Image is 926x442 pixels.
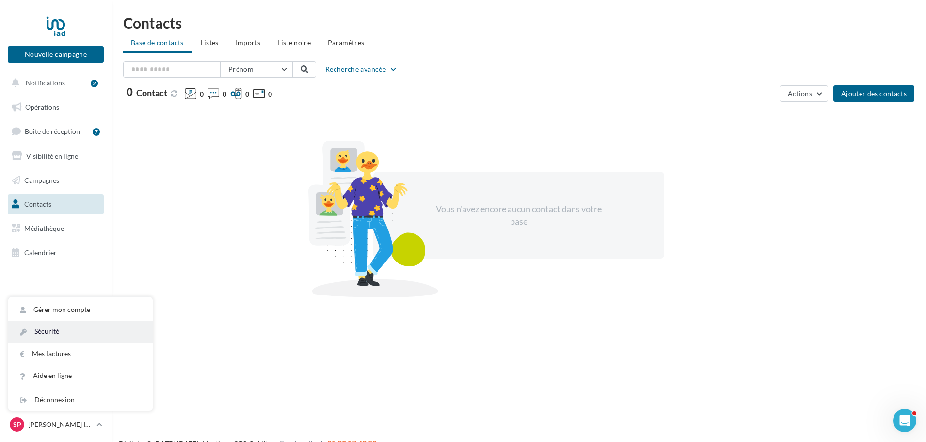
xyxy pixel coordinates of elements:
span: Notifications [26,79,65,87]
div: Déconnexion [8,389,153,411]
span: Liste noire [277,38,311,47]
a: Médiathèque [6,218,106,239]
span: Opérations [25,103,59,111]
span: 0 [223,89,226,99]
span: Actions [788,89,812,98]
span: Visibilité en ligne [26,152,78,160]
span: Imports [236,38,260,47]
a: Sp [PERSON_NAME] IAD [8,415,104,434]
iframe: Intercom live chat [893,409,916,432]
a: Mes factures [8,343,153,365]
span: Contact [136,87,167,98]
a: Calendrier [6,243,106,263]
button: Actions [780,85,828,102]
span: Sp [13,420,21,429]
span: Calendrier [24,248,57,257]
a: Aide en ligne [8,365,153,387]
span: Campagnes [24,176,59,184]
span: Paramètres [328,38,365,47]
span: Médiathèque [24,224,64,232]
div: 7 [93,128,100,136]
a: Boîte de réception7 [6,121,106,142]
span: 0 [245,89,249,99]
button: Ajouter des contacts [833,85,914,102]
h1: Contacts [123,16,914,30]
a: Contacts [6,194,106,214]
span: 0 [200,89,204,99]
a: Sécurité [8,321,153,343]
div: 2 [91,80,98,87]
span: 0 [127,87,133,98]
span: Contacts [24,200,51,208]
a: Gérer mon compte [8,299,153,321]
button: Prénom [220,61,293,78]
a: Opérations [6,97,106,117]
p: [PERSON_NAME] IAD [28,420,93,429]
button: Notifications 2 [6,73,102,93]
span: Prénom [228,65,254,73]
div: Vous n'avez encore aucun contact dans votre base [435,203,602,228]
a: Campagnes [6,170,106,191]
span: Boîte de réception [25,127,80,135]
button: Nouvelle campagne [8,46,104,63]
a: Visibilité en ligne [6,146,106,166]
span: Listes [201,38,219,47]
span: 0 [268,89,272,99]
button: Recherche avancée [321,64,401,75]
